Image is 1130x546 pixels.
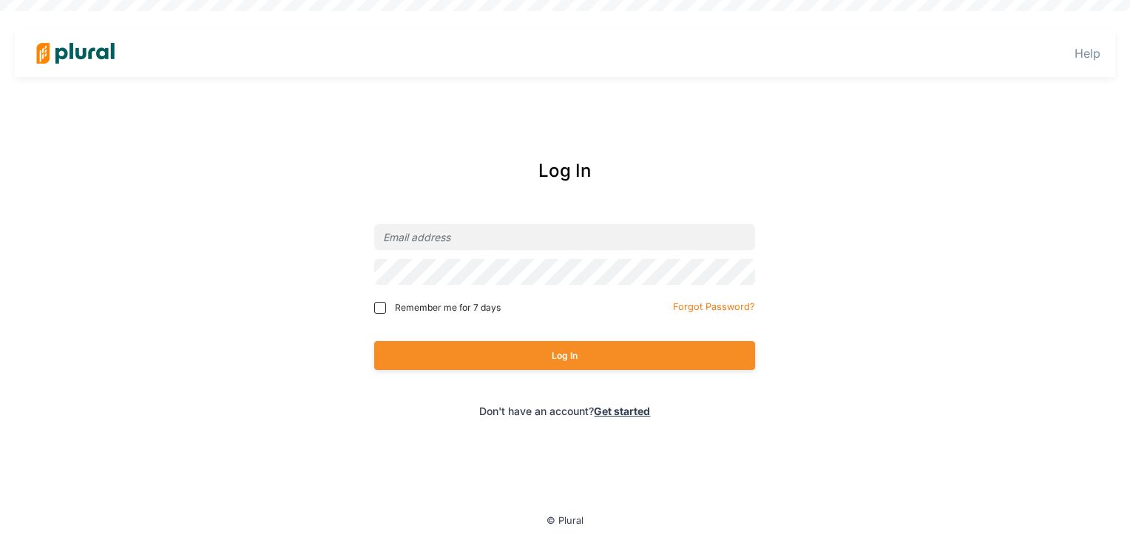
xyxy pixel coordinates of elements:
a: Get started [594,405,650,417]
small: © Plural [547,515,583,526]
div: Log In [311,158,819,184]
small: Forgot Password? [673,301,755,312]
button: Log In [374,341,755,370]
a: Forgot Password? [673,298,755,313]
img: Logo for Plural [24,27,127,79]
input: Email address [374,224,755,250]
a: Help [1075,46,1100,61]
div: Don't have an account? [311,403,819,419]
input: Remember me for 7 days [374,302,386,314]
span: Remember me for 7 days [395,301,501,314]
